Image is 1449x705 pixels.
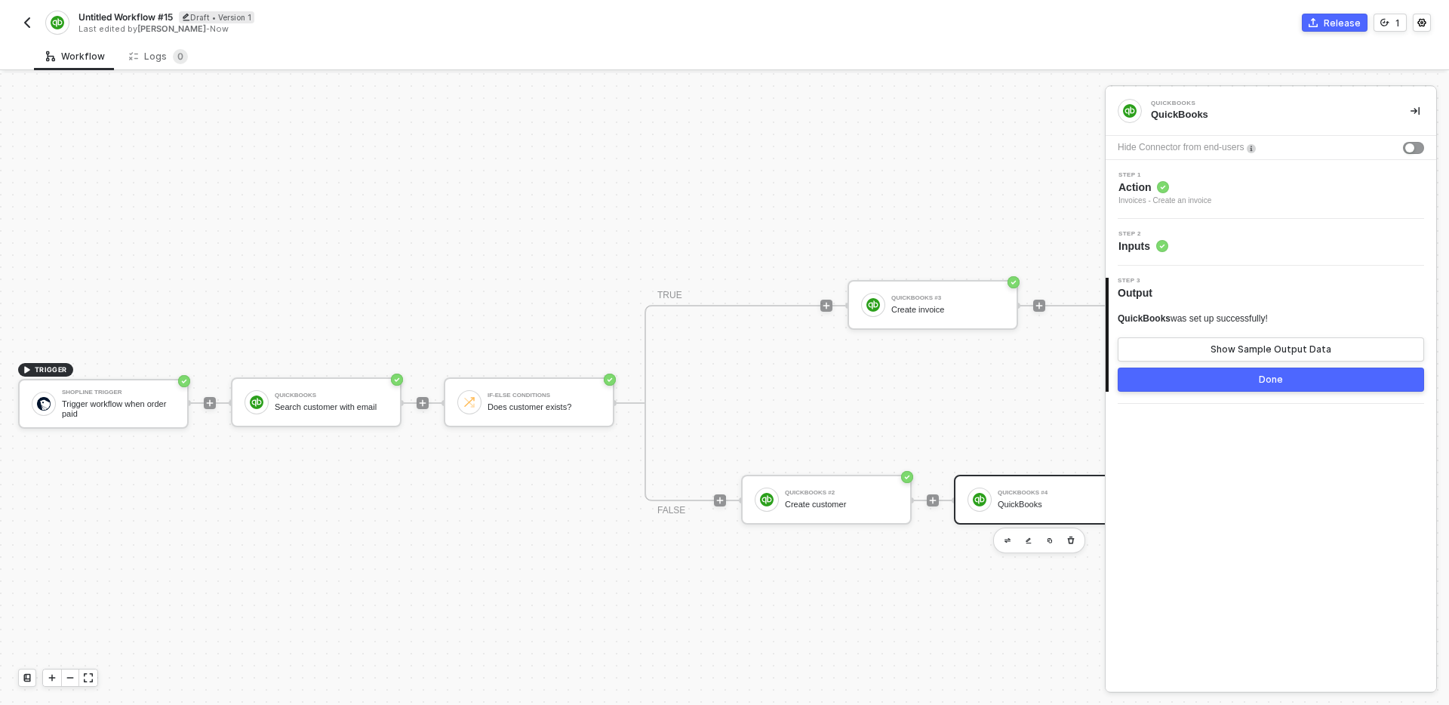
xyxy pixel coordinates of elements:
span: icon-success-page [901,471,913,483]
span: icon-success-page [391,374,403,386]
span: Step 2 [1118,231,1168,237]
img: icon-info [1247,144,1256,153]
span: icon-edit [182,13,190,21]
span: Output [1118,285,1158,300]
span: icon-play [23,365,32,374]
span: icon-versioning [1380,18,1389,27]
button: back [18,14,36,32]
img: icon [760,493,774,506]
img: integration-icon [51,16,63,29]
div: 1 [1395,17,1400,29]
div: Step 1Action Invoices - Create an invoice [1106,172,1436,207]
span: TRIGGER [35,364,67,376]
div: was set up successfully! [1118,312,1268,325]
span: icon-collapse-right [1411,106,1420,115]
div: Draft • Version 1 [179,11,254,23]
div: QuickBooks [1151,108,1386,122]
div: QuickBooks #3 [891,295,1004,301]
div: Step 3Output QuickBookswas set up successfully!Show Sample Output DataDone [1106,278,1436,392]
span: icon-success-page [1008,276,1020,288]
img: icon [250,396,263,409]
div: Does customer exists? [488,402,601,412]
span: QuickBooks [1118,313,1171,324]
span: icon-play [715,496,724,505]
div: Show Sample Output Data [1211,343,1331,356]
span: icon-play [822,301,831,310]
img: icon [973,493,986,506]
span: icon-success-page [604,374,616,386]
button: copy-block [1041,531,1059,550]
div: TRUE [657,288,682,303]
div: Last edited by - Now [78,23,723,35]
img: edit-cred [1026,537,1032,544]
div: Step 2Inputs [1106,231,1436,254]
span: icon-play [48,673,57,682]
img: icon [37,397,51,411]
img: icon [866,298,880,312]
img: edit-cred [1004,538,1011,543]
div: Done [1259,374,1283,386]
div: QuickBooks [998,500,1111,510]
div: FALSE [657,503,685,518]
span: icon-expand [84,673,93,682]
div: Invoices - Create an invoice [1118,195,1211,207]
span: Action [1118,180,1211,195]
div: QuickBooks [1151,100,1377,106]
div: QuickBooks [275,393,388,399]
span: icon-play [205,399,214,408]
span: icon-play [418,399,427,408]
button: edit-cred [1020,531,1038,550]
span: icon-play [928,496,937,505]
button: Release [1302,14,1367,32]
img: integration-icon [1123,104,1137,118]
span: icon-play [1035,301,1044,310]
span: [PERSON_NAME] [137,23,206,34]
div: Hide Connector from end-users [1118,140,1244,155]
span: icon-minus [66,673,75,682]
div: Trigger workflow when order paid [62,399,175,418]
div: QuickBooks #4 [998,490,1111,496]
div: Create customer [785,500,898,510]
img: icon [463,396,476,409]
span: Inputs [1118,239,1168,254]
img: copy-block [1047,537,1053,543]
div: QuickBooks #2 [785,490,898,496]
span: icon-commerce [1309,18,1318,27]
span: icon-settings [1417,18,1426,27]
span: Step 1 [1118,172,1211,178]
img: back [21,17,33,29]
button: 1 [1374,14,1407,32]
span: icon-success-page [178,375,190,387]
button: Show Sample Output Data [1118,337,1424,362]
div: Release [1324,17,1361,29]
sup: 0 [173,49,188,64]
div: If-Else Conditions [488,393,601,399]
div: Create invoice [891,305,1004,315]
div: Workflow [46,51,105,63]
span: Step 3 [1118,278,1158,284]
div: Search customer with email [275,402,388,412]
button: edit-cred [998,531,1017,550]
div: Shopline Trigger [62,389,175,396]
span: Untitled Workflow #15 [78,11,173,23]
button: Done [1118,368,1424,392]
div: Logs [129,49,188,64]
